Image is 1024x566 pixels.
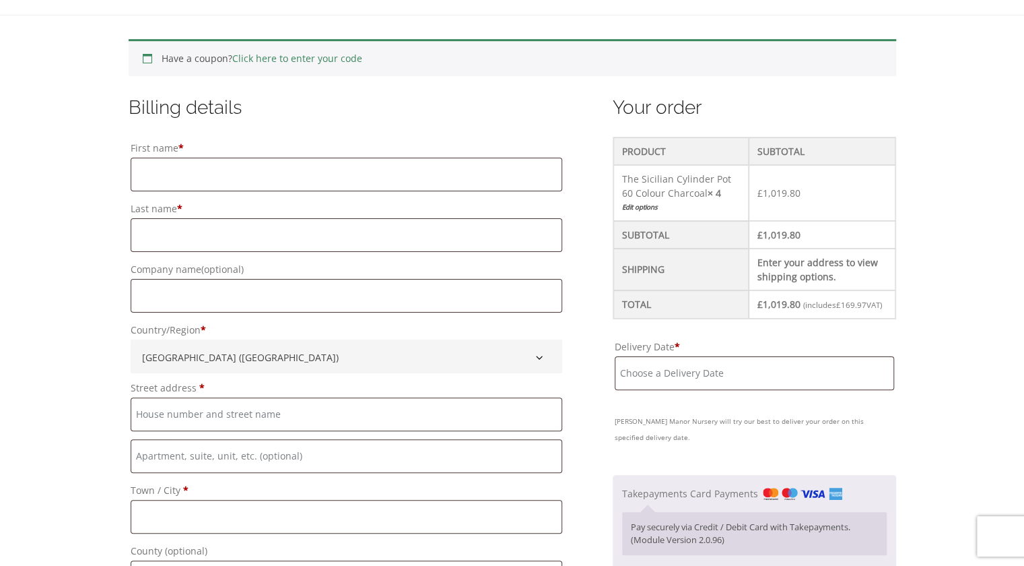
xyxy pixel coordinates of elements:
[757,228,763,241] span: £
[613,221,749,249] th: Subtotal
[757,187,763,199] span: £
[615,413,893,445] small: [PERSON_NAME] Manor Nursery will try our best to deliver your order on this specified delivery date.
[615,356,893,390] input: Choose a Delivery Date
[165,544,207,557] span: (optional)
[613,95,895,120] h3: Your order
[615,338,893,356] label: Delivery Date
[749,137,895,165] th: Subtotal
[131,481,563,500] label: Town / City
[613,165,749,221] td: The Sicilian Cylinder Pot 60 Colour Charcoal
[613,137,749,165] th: Product
[201,263,244,276] span: (optional)
[613,290,749,319] th: Total
[131,340,563,373] span: Country/Region
[129,39,896,76] div: Have a coupon?
[749,249,895,290] td: Enter your address to view shipping options.
[131,321,563,340] label: Country/Region
[763,488,842,501] img: Takepayments Card Payments
[708,187,721,199] strong: × 4
[131,439,563,473] input: Apartment, suite, unit, etc. (optional)
[131,379,563,398] label: Street address
[836,300,866,310] span: 169.97
[622,200,740,214] a: Edit options
[129,95,565,120] h3: Billing details
[757,298,763,311] span: £
[131,260,563,279] label: Company name
[613,249,749,290] th: Shipping
[757,228,800,241] bdi: 1,019.80
[757,298,800,311] bdi: 1,019.80
[836,300,841,310] span: £
[622,487,842,500] label: Takepayments Card Payments
[131,398,563,431] input: House number and street name
[131,542,563,561] label: County
[757,187,800,199] bdi: 1,019.80
[137,346,556,369] span: United Kingdom (UK)
[675,340,680,353] abbr: required
[631,521,878,547] p: Pay securely via Credit / Debit Card with Takepayments. (Module Version 2.0.96)
[131,199,563,218] label: Last name
[131,139,563,158] label: First name
[803,300,882,310] small: (includes VAT)
[232,52,362,65] a: Click here to enter your code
